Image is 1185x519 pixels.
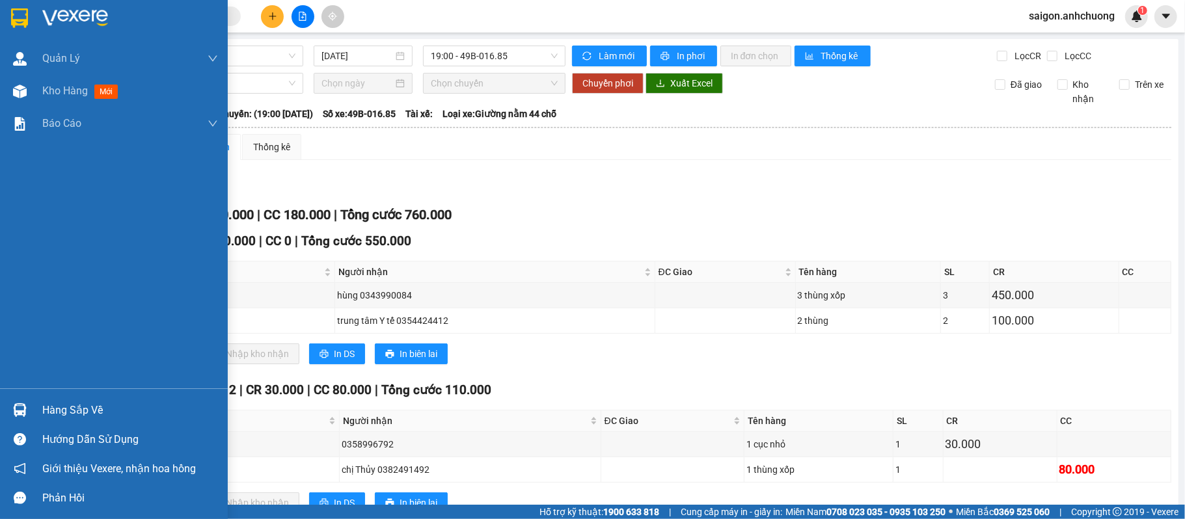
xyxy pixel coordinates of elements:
div: 3 thùng xốp [798,288,939,302]
div: SG2508140012 [125,287,333,304]
span: | [257,207,260,222]
span: printer [385,498,394,509]
img: logo-vxr [11,8,28,28]
div: 100.000 [992,312,1117,330]
span: mới [94,85,118,99]
span: notification [14,462,26,475]
span: 19:00 - 49B-016.85 [431,46,558,66]
span: Loại xe: Giường nằm 44 chỗ [443,107,556,121]
button: printerIn biên lai [375,492,448,513]
span: Kho nhận [1068,77,1110,106]
div: 3 [943,288,987,302]
span: Cung cấp máy in - giấy in: [681,505,782,519]
span: ĐC Giao [605,414,731,428]
th: CR [990,261,1119,283]
button: printerIn DS [309,492,365,513]
span: Thống kê [821,49,860,63]
div: 450.000 [992,286,1117,304]
div: Thống kê [253,140,290,154]
div: hùng 0343990084 [337,288,653,302]
span: printer [661,51,672,62]
div: 30.000 [946,435,1055,453]
button: syncLàm mới [572,46,647,66]
span: | [334,207,337,222]
span: printer [320,349,329,360]
span: bar-chart [805,51,816,62]
button: file-add [292,5,314,28]
span: Báo cáo [42,115,81,131]
span: Lọc CR [1009,49,1043,63]
span: CC 80.000 [314,382,372,397]
span: file-add [298,12,307,21]
th: SL [941,261,990,283]
img: warehouse-icon [13,403,27,417]
td: SG2508140012 [123,283,335,308]
span: In DS [334,347,355,361]
span: Lọc CC [1059,49,1093,63]
th: Tên hàng [744,410,893,432]
span: Tổng cước 550.000 [301,233,411,248]
span: Tổng cước 110.000 [381,382,491,397]
span: plus [268,12,277,21]
span: saigon.anhchuong [1018,8,1125,24]
button: bar-chartThống kê [795,46,871,66]
div: SG2508140006 [125,313,333,329]
th: CC [1057,410,1171,432]
span: Đã giao [1005,77,1047,92]
span: copyright [1113,507,1122,516]
th: CR [944,410,1057,432]
div: trung tâm Y tế 0354424412 [337,313,653,328]
span: ĐC Giao [659,265,782,279]
span: CC 180.000 [264,207,331,222]
img: icon-new-feature [1131,10,1143,22]
strong: 0708 023 035 - 0935 103 250 [826,507,946,517]
th: CC [1119,261,1171,283]
span: | [1059,505,1061,519]
span: Kho hàng [42,85,88,97]
td: SG2508140002 [123,432,340,457]
span: down [208,118,218,129]
span: Xuất Excel [670,76,713,90]
button: printerIn phơi [650,46,717,66]
th: Tên hàng [796,261,942,283]
span: In biên lai [400,496,437,510]
span: | [669,505,671,519]
span: Làm mới [599,49,636,63]
span: | [239,382,243,397]
th: SL [893,410,943,432]
span: Miền Bắc [956,505,1050,519]
div: Hàng sắp về [42,401,218,420]
span: Người nhận [343,414,587,428]
div: 1 cục nhỏ [746,437,891,451]
span: message [14,492,26,504]
span: SL 2 [211,382,236,397]
span: Trên xe [1130,77,1169,92]
span: In phơi [677,49,707,63]
strong: 1900 633 818 [603,507,659,517]
span: 1 [1140,6,1145,15]
span: aim [328,12,337,21]
button: printerIn biên lai [375,343,448,364]
span: Giới thiệu Vexere, nhận hoa hồng [42,460,196,477]
button: caret-down [1154,5,1177,28]
span: printer [320,498,329,509]
div: 2 [943,313,987,328]
span: Người nhận [338,265,642,279]
button: printerIn DS [309,343,365,364]
div: 1 [895,462,940,477]
span: caret-down [1160,10,1172,22]
span: In biên lai [400,347,437,361]
span: printer [385,349,394,360]
button: Chuyển phơi [572,73,644,94]
div: Hướng dẫn sử dụng [42,430,218,449]
span: In DS [334,496,355,510]
span: Chọn chuyến [431,73,558,93]
img: warehouse-icon [13,52,27,66]
span: | [375,382,378,397]
div: 1 [895,437,940,451]
span: | [259,233,262,248]
img: solution-icon [13,117,27,131]
span: download [656,79,665,89]
span: CC 0 [266,233,292,248]
span: ⚪️ [949,509,953,514]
